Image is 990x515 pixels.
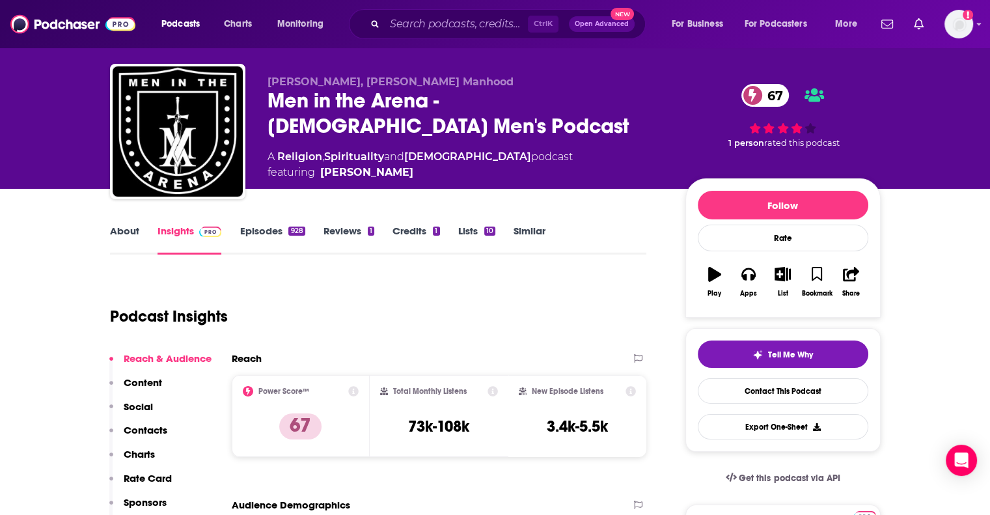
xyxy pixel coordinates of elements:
span: featuring [268,165,573,180]
button: Share [834,258,868,305]
button: open menu [826,14,873,35]
p: Social [124,400,153,413]
div: Play [708,290,721,298]
button: Apps [732,258,765,305]
button: open menu [268,14,340,35]
a: Lists10 [458,225,495,255]
h2: Power Score™ [258,387,309,396]
a: Get this podcast via API [715,462,851,494]
span: Monitoring [277,15,323,33]
button: Reach & Audience [109,352,212,376]
button: open menu [736,14,826,35]
button: Bookmark [800,258,834,305]
span: For Podcasters [745,15,807,33]
button: Content [109,376,162,400]
img: tell me why sparkle [752,350,763,360]
img: User Profile [944,10,973,38]
span: , [322,150,324,163]
div: Share [842,290,860,298]
a: Show notifications dropdown [876,13,898,35]
span: [PERSON_NAME], [PERSON_NAME] Manhood [268,76,514,88]
a: Religion [277,150,322,163]
div: Rate [698,225,868,251]
a: Credits1 [392,225,439,255]
div: 1 [368,227,374,236]
p: Content [124,376,162,389]
div: Apps [740,290,757,298]
button: Social [109,400,153,425]
img: Podchaser Pro [199,227,222,237]
p: Charts [124,448,155,460]
p: 67 [279,413,322,439]
img: Podchaser - Follow, Share and Rate Podcasts [10,12,135,36]
button: tell me why sparkleTell Me Why [698,341,868,368]
h3: 3.4k-5.5k [547,417,608,436]
span: Logged in as shcarlos [944,10,973,38]
button: Show profile menu [944,10,973,38]
p: Rate Card [124,472,172,484]
p: Reach & Audience [124,352,212,365]
svg: Add a profile image [963,10,973,20]
span: Tell Me Why [768,350,813,360]
button: open menu [663,14,739,35]
h2: Audience Demographics [232,499,350,511]
img: Men in the Arena - Christian Men's Podcast [113,66,243,197]
div: List [778,290,788,298]
button: Contacts [109,424,167,448]
a: About [110,225,139,255]
p: Contacts [124,424,167,436]
a: Similar [514,225,545,255]
button: List [765,258,799,305]
a: Charts [215,14,260,35]
a: 67 [741,84,790,107]
span: For Business [672,15,723,33]
h2: Total Monthly Listens [393,387,467,396]
span: rated this podcast [764,138,840,148]
p: Sponsors [124,496,167,508]
a: Contact This Podcast [698,378,868,404]
span: 1 person [728,138,764,148]
a: Spirituality [324,150,384,163]
button: Charts [109,448,155,472]
button: Follow [698,191,868,219]
a: Episodes928 [240,225,305,255]
span: Open Advanced [575,21,629,27]
button: Export One-Sheet [698,414,868,439]
div: 10 [484,227,495,236]
div: Bookmark [801,290,832,298]
a: Jim Ramos [320,165,413,180]
span: Get this podcast via API [739,473,840,484]
button: open menu [152,14,217,35]
span: More [835,15,857,33]
h3: 73k-108k [408,417,469,436]
div: 1 [433,227,439,236]
div: Open Intercom Messenger [946,445,977,476]
a: [DEMOGRAPHIC_DATA] [404,150,531,163]
div: 67 1 personrated this podcast [685,76,881,157]
span: New [611,8,634,20]
span: Podcasts [161,15,200,33]
span: 67 [754,84,790,107]
span: and [384,150,404,163]
button: Open AdvancedNew [569,16,635,32]
div: 928 [288,227,305,236]
h1: Podcast Insights [110,307,228,326]
div: Search podcasts, credits, & more... [361,9,658,39]
a: InsightsPodchaser Pro [158,225,222,255]
div: A podcast [268,149,573,180]
button: Play [698,258,732,305]
h2: Reach [232,352,262,365]
a: Reviews1 [323,225,374,255]
a: Show notifications dropdown [909,13,929,35]
span: Charts [224,15,252,33]
button: Rate Card [109,472,172,496]
span: Ctrl K [528,16,558,33]
h2: New Episode Listens [532,387,603,396]
input: Search podcasts, credits, & more... [385,14,528,35]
